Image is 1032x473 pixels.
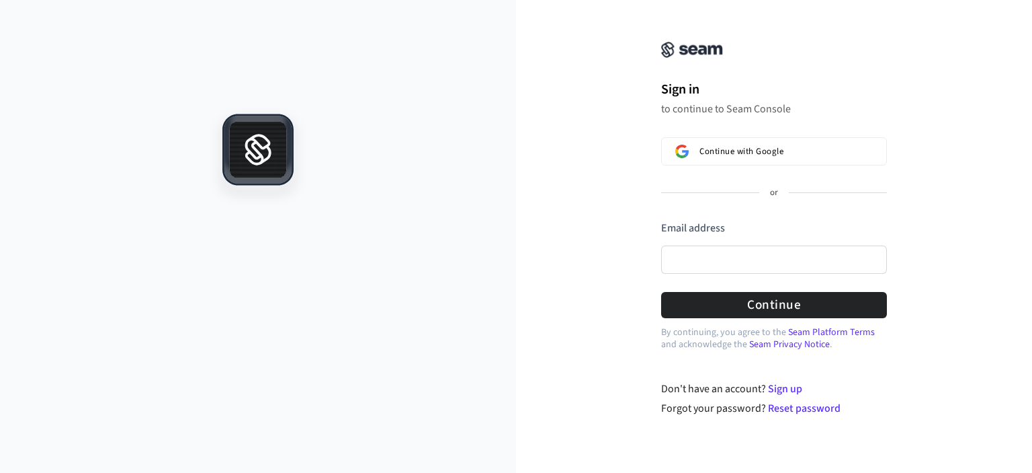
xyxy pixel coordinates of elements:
[788,326,875,339] a: Seam Platform Terms
[661,292,887,318] button: Continue
[749,338,830,351] a: Seam Privacy Notice
[661,79,887,100] h1: Sign in
[768,401,841,416] a: Reset password
[661,221,725,235] label: Email address
[768,381,802,396] a: Sign up
[661,102,887,116] p: to continue to Seam Console
[675,145,689,158] img: Sign in with Google
[661,42,723,58] img: Seam Console
[699,146,783,157] span: Continue with Google
[661,326,887,351] p: By continuing, you agree to the and acknowledge the .
[661,381,888,397] div: Don't have an account?
[661,137,887,166] button: Sign in with GoogleContinue with Google
[661,400,888,416] div: Forgot your password?
[770,187,778,199] p: or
